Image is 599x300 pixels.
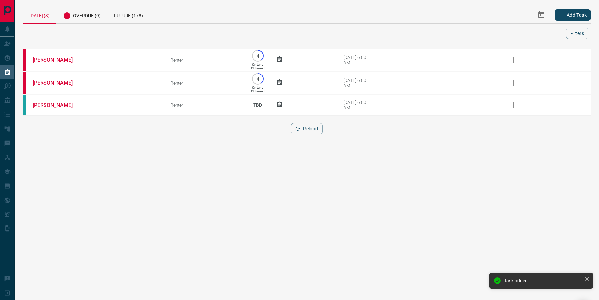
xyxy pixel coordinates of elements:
[251,63,265,70] p: Criteria Obtained
[504,278,582,283] div: Task added
[255,53,260,58] p: 4
[33,57,82,63] a: [PERSON_NAME]
[251,86,265,93] p: Criteria Obtained
[533,7,549,23] button: Select Date Range
[107,7,150,23] div: Future (178)
[23,95,26,115] div: condos.ca
[170,102,240,108] div: Renter
[56,7,107,23] div: Overdue (9)
[343,78,372,88] div: [DATE] 6:00 AM
[249,96,266,114] p: TBD
[343,100,372,110] div: [DATE] 6:00 AM
[33,102,82,108] a: [PERSON_NAME]
[170,57,240,63] div: Renter
[255,76,260,81] p: 4
[555,9,591,21] button: Add Task
[291,123,322,134] button: Reload
[33,80,82,86] a: [PERSON_NAME]
[343,55,372,65] div: [DATE] 6:00 AM
[170,80,240,86] div: Renter
[23,72,26,94] div: property.ca
[23,7,56,24] div: [DATE] (3)
[566,28,588,39] button: Filters
[23,49,26,71] div: property.ca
